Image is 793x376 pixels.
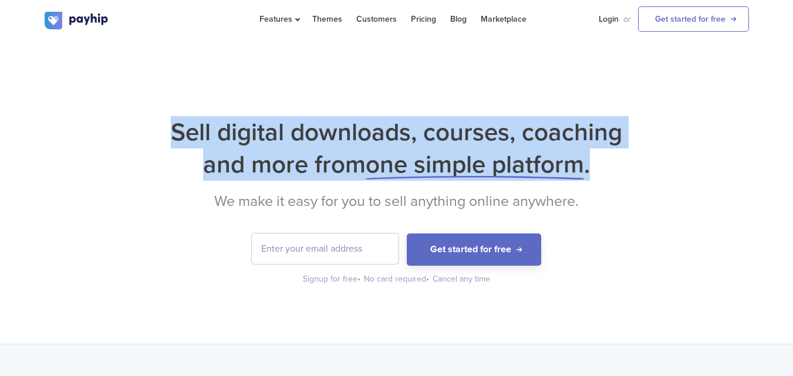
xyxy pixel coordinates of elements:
[584,150,590,179] span: .
[303,273,362,285] div: Signup for free
[45,116,749,181] h1: Sell digital downloads, courses, coaching and more from
[45,192,749,210] h2: We make it easy for you to sell anything online anywhere.
[433,273,490,285] div: Cancel any time
[259,14,298,24] span: Features
[638,6,749,32] a: Get started for free
[357,274,360,284] span: •
[252,233,399,264] input: Enter your email address
[426,274,429,284] span: •
[45,12,109,29] img: logo.svg
[407,233,541,266] button: Get started for free
[364,273,430,285] div: No card required
[366,150,584,179] span: one simple platform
